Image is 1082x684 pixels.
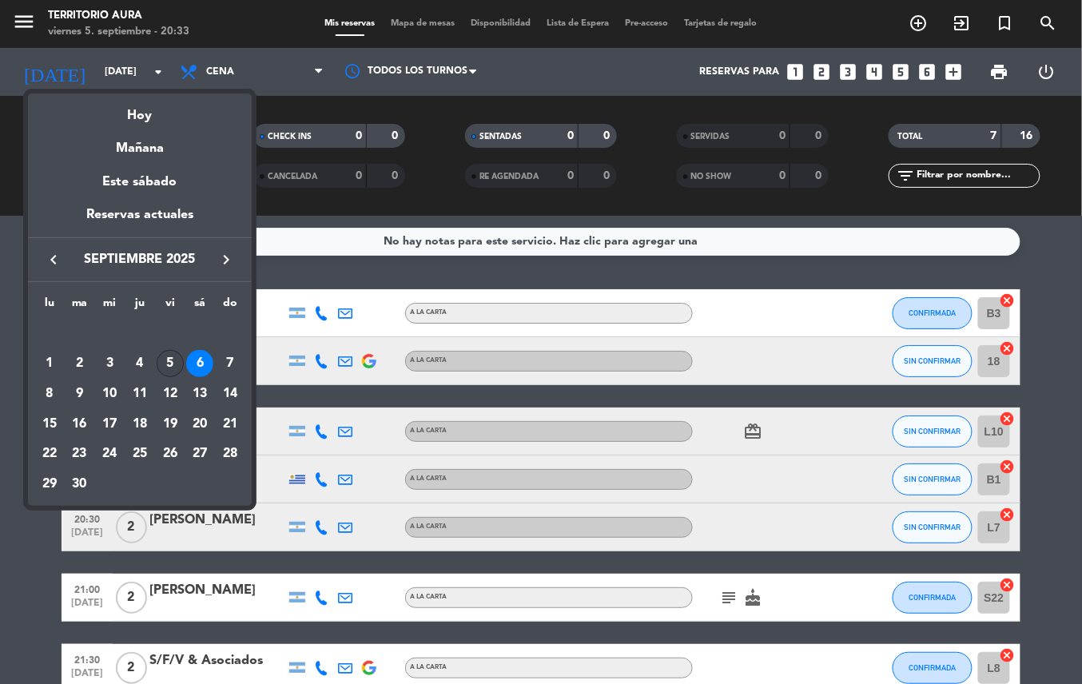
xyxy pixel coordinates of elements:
td: 28 de septiembre de 2025 [215,439,245,469]
td: 22 de septiembre de 2025 [34,439,65,469]
td: 25 de septiembre de 2025 [125,439,155,469]
div: 20 [186,411,213,438]
div: Este sábado [28,160,252,205]
div: Reservas actuales [28,205,252,237]
td: 18 de septiembre de 2025 [125,409,155,439]
td: 10 de septiembre de 2025 [94,379,125,409]
div: 27 [186,440,213,467]
div: 2 [66,350,93,377]
td: 16 de septiembre de 2025 [65,409,95,439]
div: 25 [126,440,153,467]
td: 9 de septiembre de 2025 [65,379,95,409]
div: 29 [36,471,63,498]
div: 10 [96,380,123,408]
div: 11 [126,380,153,408]
th: viernes [155,294,185,319]
td: 7 de septiembre de 2025 [215,348,245,379]
div: 16 [66,411,93,438]
td: 6 de septiembre de 2025 [185,348,216,379]
td: 30 de septiembre de 2025 [65,469,95,499]
th: martes [65,294,95,319]
div: 5 [157,350,184,377]
td: 26 de septiembre de 2025 [155,439,185,469]
td: 17 de septiembre de 2025 [94,409,125,439]
button: keyboard_arrow_right [212,249,241,270]
div: 23 [66,440,93,467]
td: 5 de septiembre de 2025 [155,348,185,379]
td: 4 de septiembre de 2025 [125,348,155,379]
td: 8 de septiembre de 2025 [34,379,65,409]
td: 15 de septiembre de 2025 [34,409,65,439]
td: 27 de septiembre de 2025 [185,439,216,469]
td: 13 de septiembre de 2025 [185,379,216,409]
div: 8 [36,380,63,408]
td: 14 de septiembre de 2025 [215,379,245,409]
div: Mañana [28,126,252,159]
td: 21 de septiembre de 2025 [215,409,245,439]
button: keyboard_arrow_left [39,249,68,270]
div: 18 [126,411,153,438]
i: keyboard_arrow_right [217,250,236,269]
div: 14 [217,380,244,408]
div: 22 [36,440,63,467]
div: 19 [157,411,184,438]
td: 12 de septiembre de 2025 [155,379,185,409]
td: SEP. [34,319,245,349]
div: 24 [96,440,123,467]
td: 29 de septiembre de 2025 [34,469,65,499]
i: keyboard_arrow_left [44,250,63,269]
td: 20 de septiembre de 2025 [185,409,216,439]
div: 7 [217,350,244,377]
td: 23 de septiembre de 2025 [65,439,95,469]
div: 3 [96,350,123,377]
div: Hoy [28,93,252,126]
td: 1 de septiembre de 2025 [34,348,65,379]
div: 1 [36,350,63,377]
th: miércoles [94,294,125,319]
div: 9 [66,380,93,408]
td: 19 de septiembre de 2025 [155,409,185,439]
div: 21 [217,411,244,438]
div: 26 [157,440,184,467]
div: 13 [186,380,213,408]
td: 24 de septiembre de 2025 [94,439,125,469]
div: 6 [186,350,213,377]
td: 2 de septiembre de 2025 [65,348,95,379]
span: septiembre 2025 [68,249,212,270]
td: 11 de septiembre de 2025 [125,379,155,409]
div: 12 [157,380,184,408]
td: 3 de septiembre de 2025 [94,348,125,379]
div: 4 [126,350,153,377]
div: 15 [36,411,63,438]
div: 17 [96,411,123,438]
th: lunes [34,294,65,319]
th: domingo [215,294,245,319]
div: 30 [66,471,93,498]
th: jueves [125,294,155,319]
th: sábado [185,294,216,319]
div: 28 [217,440,244,467]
